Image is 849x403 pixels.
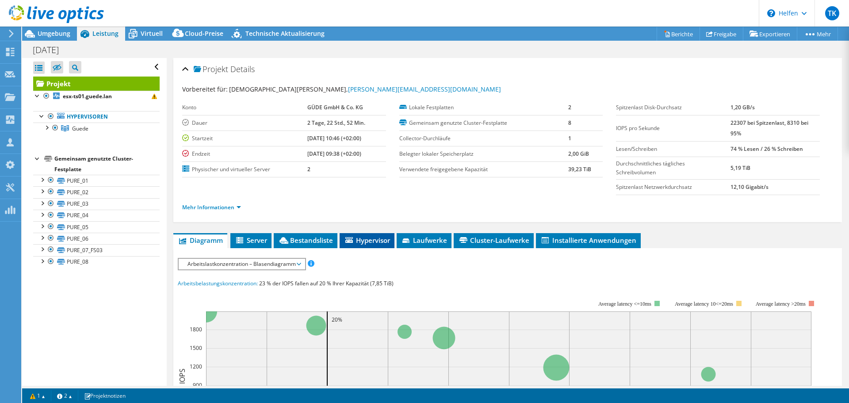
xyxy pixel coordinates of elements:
[182,104,196,111] font: Konto
[182,85,228,93] font: Vorbereitet für:
[568,104,571,111] font: 2
[33,77,160,91] a: Projekt
[779,9,799,17] font: Helfen
[67,177,88,184] font: PURE_01
[259,280,394,287] font: 23 % der IOPS fallen auf 20 % Ihrer Kapazität (7,85 TiB)
[730,183,769,191] font: 12,10 Gigabit/s
[177,368,187,384] text: IOPS
[409,119,507,127] font: Gemeinsam genutzte Cluster-Festplatte
[67,235,88,242] font: PURE_06
[203,64,228,74] font: Projekt
[178,280,258,287] font: Arbeitsbelastungskonzentration:
[33,244,160,256] a: PURE_07_FS03
[247,236,267,245] font: Server
[182,203,234,211] font: Mehr Informationen
[192,119,207,127] font: Dauer
[616,145,657,153] font: Lesen/Schreiben
[192,165,270,173] font: Physischer und virtueller Server
[413,236,447,245] font: Laufwerke
[185,29,223,38] font: Cloud-Preise
[290,236,333,245] font: Bestandsliste
[190,363,202,370] text: 1200
[568,134,571,142] font: 1
[37,392,40,399] font: 1
[552,236,636,245] font: Installierte Anwendungen
[63,92,112,100] font: esx-ts01.guede.lan
[33,91,160,102] a: esx-ts01.guede.lan
[598,301,651,307] tspan: Average latency <=10ms
[54,155,133,173] font: Gemeinsam genutzte Cluster-Festplatte
[399,134,451,142] font: Collector-Durchläufe
[399,165,488,173] font: Verwendete freigegebene Kapazität
[675,301,733,307] tspan: Average latency 10<=20ms
[307,119,365,127] font: 2 Tage, 22 Std., 52 Min.
[67,200,88,207] font: PURE_03
[187,260,296,268] font: Arbeitslastkonzentration – Blasendiagramm
[797,27,838,41] a: Mehr
[67,188,88,196] font: PURE_02
[568,165,591,173] font: 39,23 TiB
[33,186,160,198] a: PURE_02
[767,9,775,17] svg: \n
[92,29,119,38] font: Leistung
[33,221,160,233] a: PURE_05
[470,236,529,245] font: Cluster-Laufwerke
[67,113,108,120] font: Hypervisoren
[64,392,67,399] font: 2
[33,233,160,244] a: PURE_06
[190,326,202,333] text: 1800
[828,8,836,18] font: TK
[756,301,806,307] text: Average latency >20ms
[67,246,103,254] font: PURE_07_FS03
[78,390,132,401] a: Projektnotizen
[730,164,750,172] font: 5,19 TiB
[307,150,361,157] font: [DATE] 09:38 (+02:00)
[38,29,70,38] font: Umgebung
[409,104,454,111] font: Lokale Festplatten
[700,27,743,41] a: Freigabe
[307,104,363,111] font: GÜDE GmbH & Co. KG
[307,165,310,173] font: 2
[616,104,682,111] font: Spitzenlast Disk-Durchsatz
[616,124,660,132] font: IOPS pro Sekunde
[192,134,213,142] font: Startzeit
[657,27,700,41] a: Berichte
[730,119,808,137] font: 22307 bei Spitzenlast, 8310 bei 95%
[33,123,160,134] a: Guede
[817,30,831,38] font: Mehr
[33,198,160,210] a: PURE_03
[51,390,78,401] a: 2
[72,125,88,132] font: Guede
[67,223,88,231] font: PURE_05
[33,256,160,268] a: PURE_08
[399,150,474,157] font: Belegter lokaler Speicherplatz
[332,316,342,323] text: 20%
[33,210,160,221] a: PURE_04
[743,27,797,41] a: Exportieren
[90,392,126,399] font: Projektnotizen
[616,183,692,191] font: Spitzenlast Netzwerkdurchsatz
[190,344,202,352] text: 1500
[348,85,501,93] a: [PERSON_NAME][EMAIL_ADDRESS][DOMAIN_NAME]
[67,211,88,219] font: PURE_04
[568,150,589,157] font: 2,00 GiB
[33,44,59,56] font: [DATE]
[730,104,755,111] font: 1,20 GB/s
[190,236,223,245] font: Diagramm
[245,29,325,38] font: Technische Aktualisierung
[616,160,685,176] font: Durchschnittliches tägliches Schreibvolumen
[229,85,348,93] font: [DEMOGRAPHIC_DATA][PERSON_NAME],
[141,29,163,38] font: Virtuell
[759,30,790,38] font: Exportieren
[230,64,255,74] font: Details
[193,381,202,389] text: 900
[568,119,571,127] font: 8
[24,390,51,401] a: 1
[67,258,88,265] font: PURE_08
[46,79,71,88] font: Projekt
[730,145,803,153] font: 74 % Lesen / 26 % Schreiben
[182,203,241,211] a: Mehr Informationen
[356,236,390,245] font: Hypervisor
[33,175,160,186] a: PURE_01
